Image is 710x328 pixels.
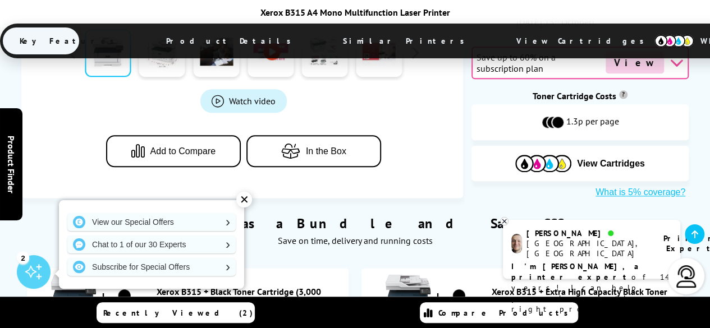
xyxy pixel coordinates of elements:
[67,258,236,276] a: Subscribe for Special Offers
[106,135,241,167] button: Add to Compare
[471,90,689,101] div: Toner Cartridge Costs
[35,235,675,246] div: Save on time, delivery and running costs
[67,235,236,253] a: Chat to 1 of our 30 Experts
[420,302,578,323] a: Compare Products
[51,274,96,318] img: Xerox B315 + Black Toner Cartridge (3,000 Pages)
[229,95,276,107] span: Watch video
[149,27,314,54] span: Product Details
[103,308,253,318] span: Recently Viewed (2)
[480,154,680,173] button: View Cartridges
[386,274,430,318] img: Xerox B315 + Extra High Capacity Black Toner Cartridge (20,000 Pages)
[326,27,487,54] span: Similar Printers
[511,261,672,315] p: of 14 years! I can help you choose the right product
[675,265,698,288] img: user-headset-light.svg
[500,26,671,56] span: View Cartridges
[157,286,343,308] a: Xerox B315 + Black Toner Cartridge (3,000 Pages)
[21,198,689,252] div: Purchase as a Bundle and Save £££s
[150,146,216,156] span: Add to Compare
[246,135,381,167] button: In the Box
[306,146,346,156] span: In the Box
[619,90,627,99] sup: Cost per page
[3,27,137,54] span: Key Features
[236,192,252,207] div: ✕
[200,89,287,113] a: Product_All_Videos
[515,155,571,172] img: Cartridges
[511,234,522,253] img: ashley-livechat.png
[17,251,29,264] div: 2
[438,308,574,318] span: Compare Products
[491,286,677,308] a: Xerox B315 + Extra High Capacity Black Toner Cartridge (20,000 Pages)
[511,261,642,282] b: I'm [PERSON_NAME], a printer expert
[6,135,17,193] span: Product Finder
[526,238,649,258] div: [GEOGRAPHIC_DATA], [GEOGRAPHIC_DATA]
[526,228,649,238] div: [PERSON_NAME]
[566,116,619,129] span: 1.3p per page
[592,187,689,198] button: What is 5% coverage?
[445,282,473,310] img: Xerox B315 + Extra High Capacity Black Toner Cartridge (20,000 Pages)
[577,159,645,169] span: View Cartridges
[654,35,694,47] img: cmyk-icon.svg
[97,302,255,323] a: Recently Viewed (2)
[67,213,236,231] a: View our Special Offers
